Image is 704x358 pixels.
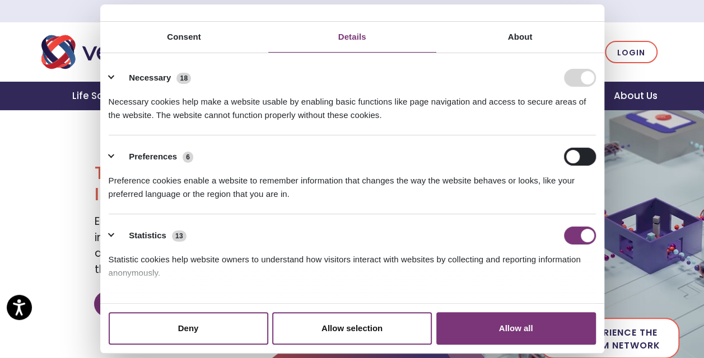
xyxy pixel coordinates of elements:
[109,148,201,166] button: Preferences (6)
[109,69,198,87] button: Necessary (18)
[94,291,267,317] a: Discover Veradigm's Value
[109,312,268,345] button: Deny
[129,150,177,163] label: Preferences
[59,82,152,110] a: Life Sciences
[436,22,604,53] a: About
[109,227,194,244] button: Statistics (13)
[94,162,343,205] h1: Transforming Health, Insightfully®
[109,166,596,201] div: Preference cookies enable a website to remember information that changes the way the website beha...
[100,22,268,53] a: Consent
[94,214,341,277] span: Empowering our clients with trusted data, insights, and solutions to help reduce costs and improv...
[268,22,436,53] a: Details
[605,41,658,64] a: Login
[109,87,596,122] div: Necessary cookies help make a website usable by enabling basic functions like page navigation and...
[129,229,166,242] label: Statistics
[41,34,195,70] img: Veradigm logo
[109,244,596,280] div: Statistic cookies help website owners to understand how visitors interact with websites by collec...
[436,312,596,345] button: Allow all
[129,72,171,84] label: Necessary
[600,82,670,110] a: About Us
[272,312,432,345] button: Allow selection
